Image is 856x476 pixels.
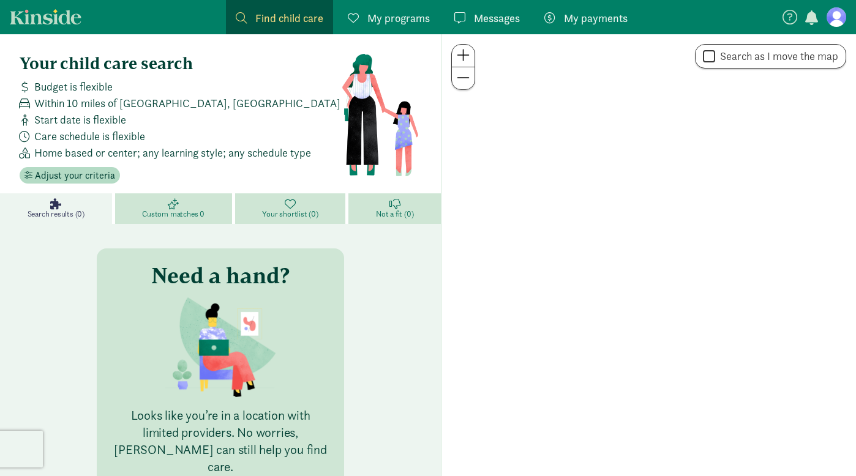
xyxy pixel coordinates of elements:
span: Adjust your criteria [35,168,115,183]
p: Looks like you’re in a location with limited providers. No worries, [PERSON_NAME] can still help ... [111,407,329,475]
span: Care schedule is flexible [34,128,145,144]
span: Find child care [255,10,323,26]
span: Home based or center; any learning style; any schedule type [34,144,311,161]
a: Not a fit (0) [348,193,441,224]
a: Kinside [10,9,81,24]
h3: Need a hand? [151,263,290,288]
button: Adjust your criteria [20,167,120,184]
span: My payments [564,10,628,26]
span: Custom matches 0 [142,209,205,219]
span: Search results (0) [28,209,84,219]
h4: Your child care search [20,54,341,73]
span: Not a fit (0) [376,209,413,219]
span: My programs [367,10,430,26]
span: Budget is flexible [34,78,113,95]
span: Within 10 miles of [GEOGRAPHIC_DATA], [GEOGRAPHIC_DATA] [34,95,340,111]
span: Your shortlist (0) [262,209,318,219]
a: Your shortlist (0) [235,193,349,224]
label: Search as I move the map [715,49,838,64]
a: Custom matches 0 [115,193,235,224]
span: Messages [474,10,520,26]
span: Start date is flexible [34,111,126,128]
